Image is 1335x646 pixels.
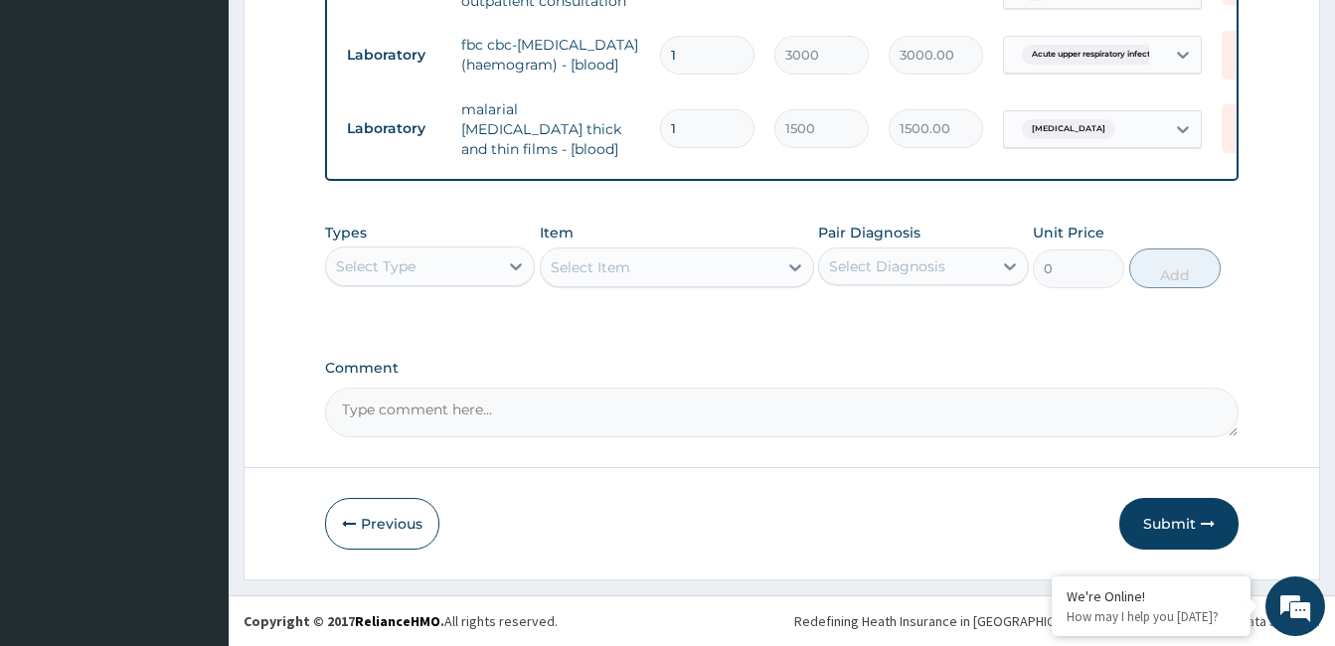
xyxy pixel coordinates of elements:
[451,25,650,84] td: fbc cbc-[MEDICAL_DATA] (haemogram) - [blood]
[37,99,81,149] img: d_794563401_company_1708531726252_794563401
[1129,248,1221,288] button: Add
[818,223,920,242] label: Pair Diagnosis
[540,223,574,242] label: Item
[229,595,1335,646] footer: All rights reserved.
[1067,608,1236,625] p: How may I help you today?
[829,256,945,276] div: Select Diagnosis
[325,225,367,242] label: Types
[1022,119,1115,139] span: [MEDICAL_DATA]
[103,111,334,137] div: Chat with us now
[325,360,1239,377] label: Comment
[1022,45,1166,65] span: Acute upper respiratory infect...
[355,612,440,630] a: RelianceHMO
[244,612,444,630] strong: Copyright © 2017 .
[10,433,379,503] textarea: Type your message and hit 'Enter'
[794,611,1320,631] div: Redefining Heath Insurance in [GEOGRAPHIC_DATA] using Telemedicine and Data Science!
[451,89,650,169] td: malarial [MEDICAL_DATA] thick and thin films - [blood]
[1119,498,1239,550] button: Submit
[336,256,416,276] div: Select Type
[337,37,451,74] td: Laboratory
[325,498,439,550] button: Previous
[1033,223,1104,242] label: Unit Price
[337,110,451,147] td: Laboratory
[1067,587,1236,605] div: We're Online!
[326,10,374,58] div: Minimize live chat window
[115,196,274,397] span: We're online!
